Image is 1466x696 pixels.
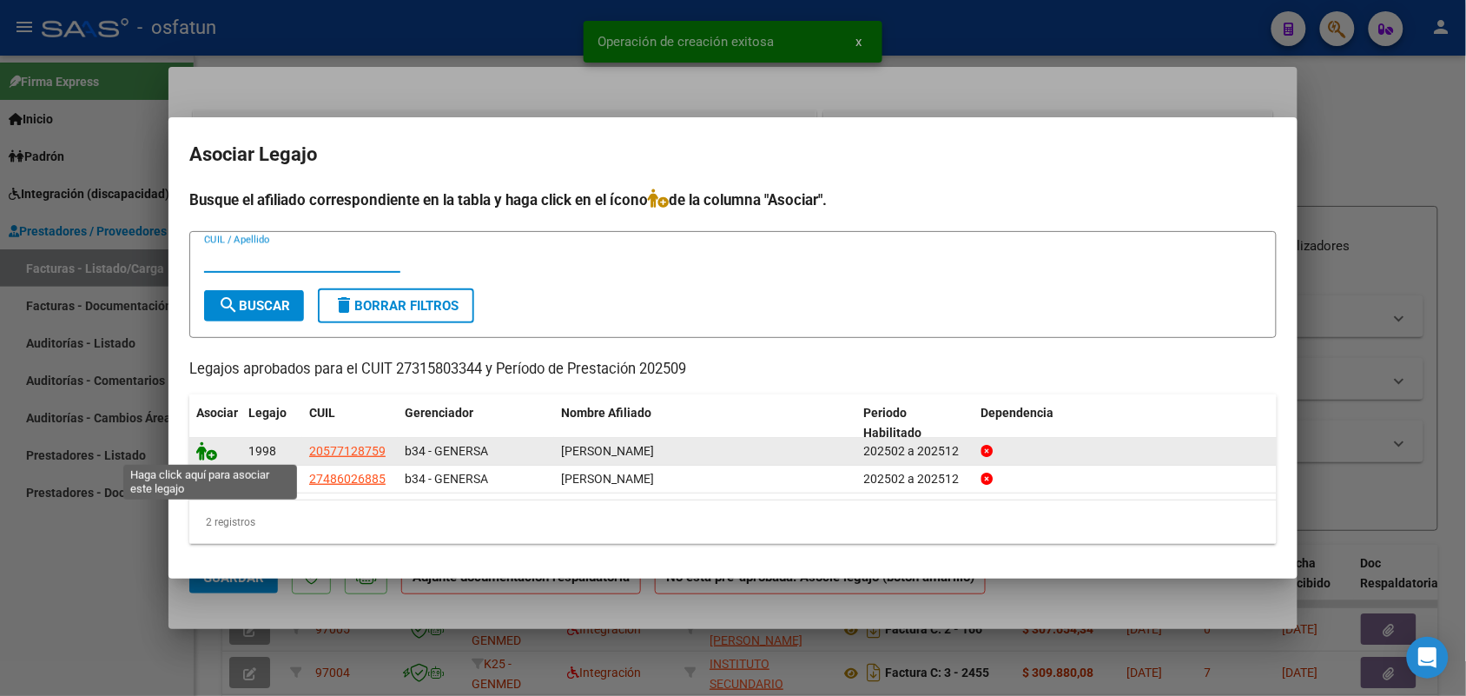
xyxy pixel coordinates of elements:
span: ORTIZ ROCIO CANDELA [561,472,654,486]
span: Buscar [218,298,290,314]
datatable-header-cell: CUIL [302,394,398,452]
span: b34 - GENERSA [405,472,488,486]
div: 202502 a 202512 [864,441,967,461]
span: ALVAREZ ORTIZ BENJAMIN [561,444,654,458]
datatable-header-cell: Dependencia [974,394,1278,452]
span: 1998 [248,444,276,458]
h2: Asociar Legajo [189,138,1277,171]
span: Borrar Filtros [333,298,459,314]
mat-icon: search [218,295,239,315]
span: Nombre Afiliado [561,406,651,420]
span: Legajo [248,406,287,420]
button: Buscar [204,290,304,321]
span: 20577128759 [309,444,386,458]
div: 202502 a 202512 [864,469,967,489]
span: CUIL [309,406,335,420]
datatable-header-cell: Legajo [241,394,302,452]
span: Periodo Habilitado [864,406,922,440]
span: Asociar [196,406,238,420]
p: Legajos aprobados para el CUIT 27315803344 y Período de Prestación 202509 [189,359,1277,381]
div: 2 registros [189,500,1277,544]
span: b34 - GENERSA [405,444,488,458]
h4: Busque el afiliado correspondiente en la tabla y haga click en el ícono de la columna "Asociar". [189,189,1277,211]
datatable-header-cell: Gerenciador [398,394,554,452]
span: 1985 [248,472,276,486]
div: Open Intercom Messenger [1407,637,1449,679]
datatable-header-cell: Asociar [189,394,241,452]
mat-icon: delete [333,295,354,315]
button: Borrar Filtros [318,288,474,323]
datatable-header-cell: Nombre Afiliado [554,394,857,452]
span: Dependencia [981,406,1054,420]
span: Gerenciador [405,406,473,420]
datatable-header-cell: Periodo Habilitado [857,394,974,452]
span: 27486026885 [309,472,386,486]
